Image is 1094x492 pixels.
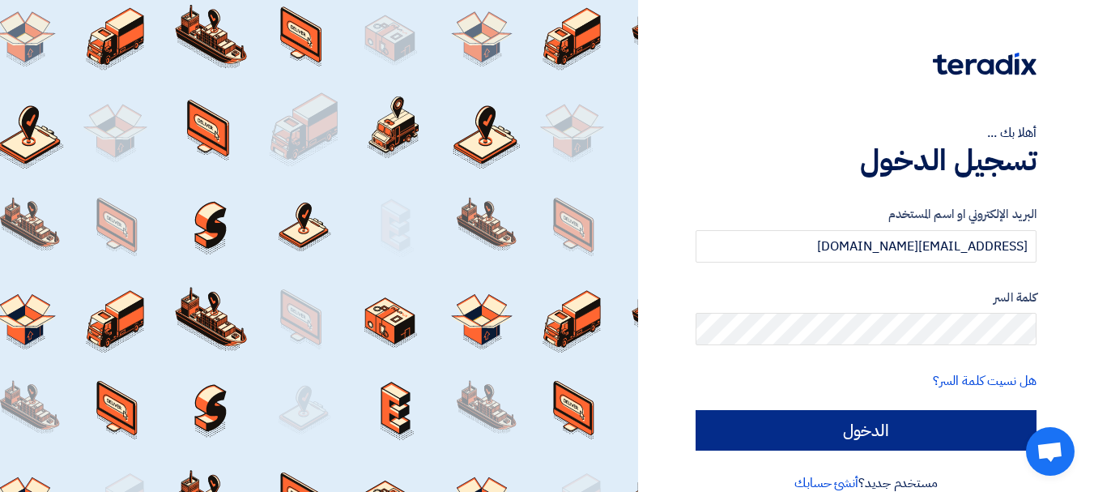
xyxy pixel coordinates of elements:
[696,410,1037,451] input: الدخول
[696,289,1037,307] label: كلمة السر
[696,205,1037,224] label: البريد الإلكتروني او اسم المستخدم
[933,53,1037,75] img: Teradix logo
[696,143,1037,178] h1: تسجيل الدخول
[696,123,1037,143] div: أهلا بك ...
[933,371,1037,391] a: هل نسيت كلمة السر؟
[696,230,1037,263] input: أدخل بريد العمل الإلكتروني او اسم المستخدم الخاص بك ...
[1026,427,1075,476] a: Open chat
